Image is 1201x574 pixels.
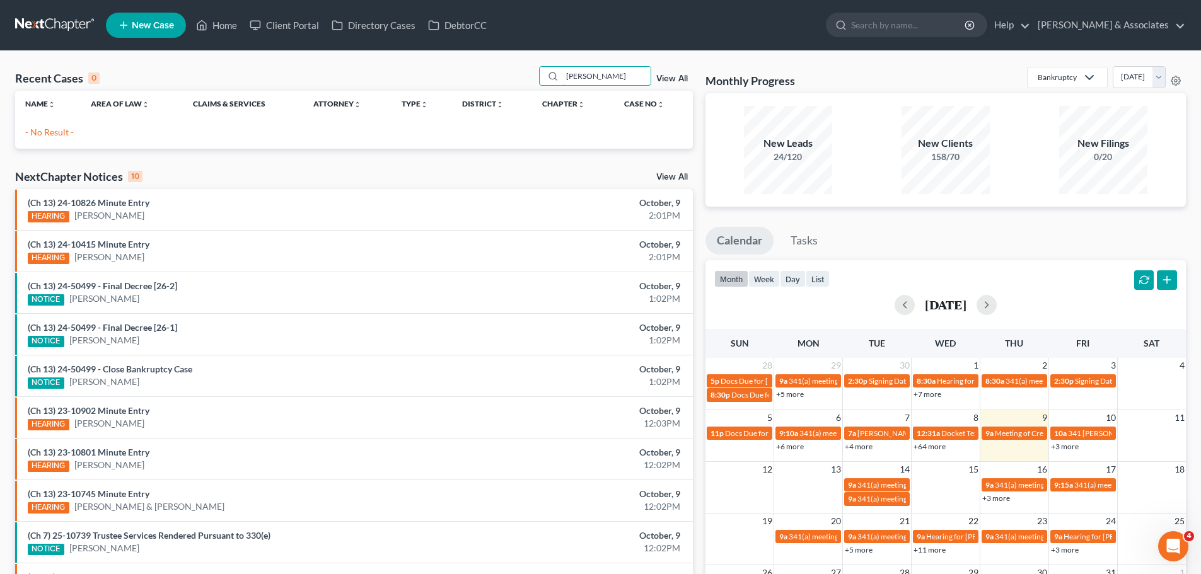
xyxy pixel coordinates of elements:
[941,428,1054,438] span: Docket Text: for [PERSON_NAME]
[799,428,921,438] span: 341(a) meeting for [PERSON_NAME]
[471,376,680,388] div: 1:02PM
[851,13,966,37] input: Search by name...
[744,136,832,151] div: New Leads
[190,14,243,37] a: Home
[848,428,856,438] span: 7a
[779,428,798,438] span: 9:10a
[28,364,192,374] a: (Ch 13) 24-50499 - Close Bankruptcy Case
[142,101,149,108] i: unfold_more
[995,428,1135,438] span: Meeting of Creditors for [PERSON_NAME]
[914,545,946,554] a: +11 more
[422,14,493,37] a: DebtorCC
[705,73,795,88] h3: Monthly Progress
[354,101,361,108] i: unfold_more
[421,101,428,108] i: unfold_more
[462,99,504,108] a: Districtunfold_more
[845,545,873,554] a: +5 more
[471,488,680,500] div: October, 9
[471,542,680,554] div: 12:02PM
[711,376,719,386] span: 5p
[748,270,780,287] button: week
[1006,376,1127,386] span: 341(a) meeting for [PERSON_NAME]
[972,410,980,425] span: 8
[28,405,149,416] a: (Ch 13) 23-10902 Minute Entry
[69,334,139,347] a: [PERSON_NAME]
[74,251,144,263] a: [PERSON_NAME]
[903,410,911,425] span: 7
[985,532,994,541] span: 9a
[761,358,774,373] span: 28
[496,101,504,108] i: unfold_more
[1184,531,1194,541] span: 4
[656,74,688,83] a: View All
[562,67,651,85] input: Search by name...
[848,494,856,503] span: 9a
[1036,514,1048,529] span: 23
[1059,151,1147,163] div: 0/20
[848,376,867,386] span: 2:30p
[471,417,680,430] div: 12:03PM
[471,446,680,459] div: October, 9
[914,442,946,451] a: +64 more
[28,322,177,333] a: (Ch 13) 24-50499 - Final Decree [26-1]
[721,376,891,386] span: Docs Due for [PERSON_NAME] & [PERSON_NAME]
[471,280,680,292] div: October, 9
[806,270,830,287] button: list
[711,390,730,399] span: 8:30p
[1041,358,1048,373] span: 2
[779,227,829,255] a: Tasks
[1054,428,1067,438] span: 10a
[798,338,820,348] span: Mon
[471,238,680,251] div: October, 9
[789,532,910,541] span: 341(a) meeting for [PERSON_NAME]
[15,71,100,86] div: Recent Cases
[28,280,177,291] a: (Ch 13) 24-50499 - Final Decree [26-2]
[848,532,856,541] span: 9a
[857,428,964,438] span: [PERSON_NAME] - Arraignment
[705,227,774,255] a: Calendar
[779,532,787,541] span: 9a
[985,376,1004,386] span: 8:30a
[1173,514,1186,529] span: 25
[74,500,224,513] a: [PERSON_NAME] & [PERSON_NAME]
[88,72,100,84] div: 0
[471,405,680,417] div: October, 9
[902,151,990,163] div: 158/70
[28,253,69,264] div: HEARING
[776,442,804,451] a: +6 more
[1068,428,1142,438] span: 341 [PERSON_NAME]
[1110,358,1117,373] span: 3
[1005,338,1023,348] span: Thu
[1054,532,1062,541] span: 9a
[926,532,1091,541] span: Hearing for [PERSON_NAME] & [PERSON_NAME]
[869,376,1048,386] span: Signing Date for [PERSON_NAME] & [PERSON_NAME]
[935,338,956,348] span: Wed
[835,410,842,425] span: 6
[471,334,680,347] div: 1:02PM
[183,91,303,116] th: Claims & Services
[982,493,1010,503] a: +3 more
[471,363,680,376] div: October, 9
[711,428,724,438] span: 11p
[243,14,325,37] a: Client Portal
[69,542,139,554] a: [PERSON_NAME]
[995,532,1117,541] span: 341(a) meeting for [PERSON_NAME]
[25,99,55,108] a: Nameunfold_more
[830,514,842,529] span: 20
[725,428,829,438] span: Docs Due for [PERSON_NAME]
[48,101,55,108] i: unfold_more
[577,101,585,108] i: unfold_more
[1144,338,1159,348] span: Sat
[985,480,994,490] span: 9a
[848,480,856,490] span: 9a
[869,338,885,348] span: Tue
[132,21,174,30] span: New Case
[313,99,361,108] a: Attorneyunfold_more
[731,338,749,348] span: Sun
[937,376,1102,386] span: Hearing for [PERSON_NAME] & [PERSON_NAME]
[914,389,941,399] a: +7 more
[471,197,680,209] div: October, 9
[898,462,911,477] span: 14
[779,376,787,386] span: 9a
[1054,376,1074,386] span: 2:30p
